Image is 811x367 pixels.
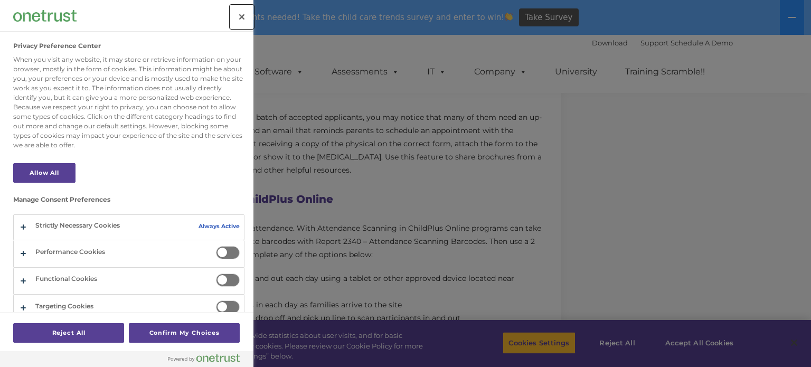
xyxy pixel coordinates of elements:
button: Reject All [13,323,124,343]
div: Company Logo [13,5,77,26]
img: Powered by OneTrust Opens in a new Tab [168,354,240,362]
img: Company Logo [13,10,77,21]
h3: Manage Consent Preferences [13,196,244,209]
button: Confirm My Choices [129,323,240,343]
div: When you visit any website, it may store or retrieve information on your browser, mostly in the f... [13,55,244,150]
a: Powered by OneTrust Opens in a new Tab [168,354,248,367]
h2: Privacy Preference Center [13,42,101,50]
button: Allow All [13,163,76,183]
button: Close [230,5,253,29]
